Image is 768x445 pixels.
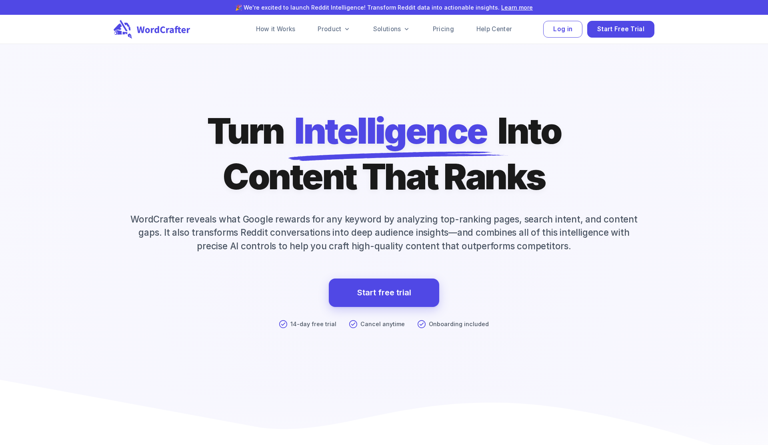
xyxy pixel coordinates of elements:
[467,21,522,37] a: Help Center
[360,320,405,329] p: Cancel anytime
[597,24,644,35] span: Start Free Trial
[290,320,336,329] p: 14-day free trial
[501,4,533,11] a: Learn more
[553,24,572,35] span: Log in
[114,212,654,253] p: WordCrafter reveals what Google rewards for any keyword by analyzing top-ranking pages, search in...
[587,21,654,38] button: Start Free Trial
[429,320,489,329] p: Onboarding included
[207,108,561,200] h1: Turn Into Content That Ranks
[246,21,305,37] a: How it Works
[294,108,487,154] span: Intelligence
[423,21,464,37] a: Pricing
[364,21,420,37] a: Solutions
[308,21,360,37] a: Product
[329,279,439,307] a: Start free trial
[34,3,734,12] p: 🎉 We're excited to launch Reddit Intelligence! Transform Reddit data into actionable insights.
[357,286,411,300] a: Start free trial
[543,21,582,38] button: Log in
